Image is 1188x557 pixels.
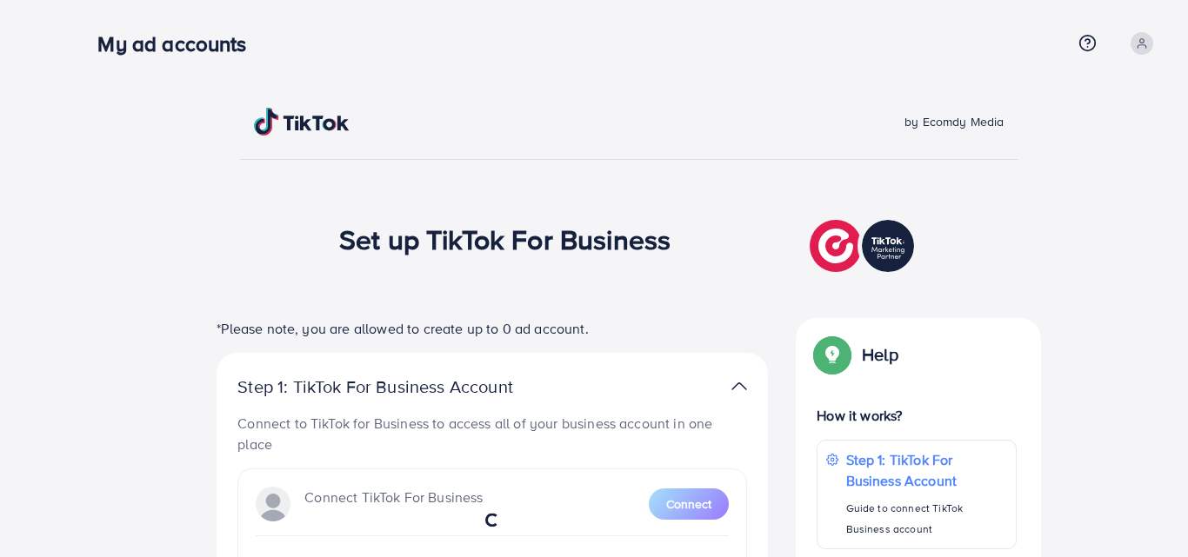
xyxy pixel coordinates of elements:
span: by Ecomdy Media [904,113,1004,130]
img: Popup guide [817,339,848,370]
img: TikTok [254,108,350,136]
h3: My ad accounts [97,31,260,56]
p: *Please note, you are allowed to create up to 0 ad account. [217,318,768,339]
p: Step 1: TikTok For Business Account [846,449,1007,491]
img: TikTok partner [731,374,747,399]
p: How it works? [817,405,1017,426]
img: TikTok partner [810,216,918,276]
h1: Set up TikTok For Business [339,222,671,255]
p: Step 1: TikTok For Business Account [237,376,568,397]
p: Guide to connect TikTok Business account [846,498,1007,540]
p: Help [862,344,898,365]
